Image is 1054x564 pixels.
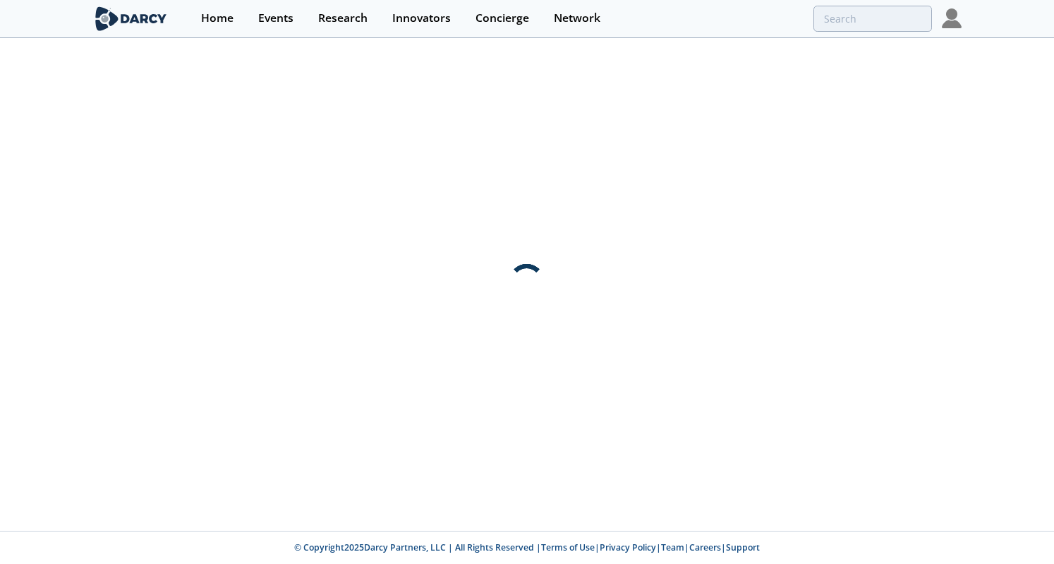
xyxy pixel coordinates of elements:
div: Network [554,13,600,24]
a: Team [661,541,684,553]
div: Events [258,13,293,24]
div: Concierge [475,13,529,24]
p: © Copyright 2025 Darcy Partners, LLC | All Rights Reserved | | | | | [39,541,1015,554]
div: Home [201,13,234,24]
img: logo-wide.svg [92,6,169,31]
input: Advanced Search [813,6,932,32]
div: Research [318,13,368,24]
a: Privacy Policy [600,541,656,553]
a: Careers [689,541,721,553]
a: Terms of Use [541,541,595,553]
a: Support [726,541,760,553]
div: Innovators [392,13,451,24]
img: Profile [942,8,962,28]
